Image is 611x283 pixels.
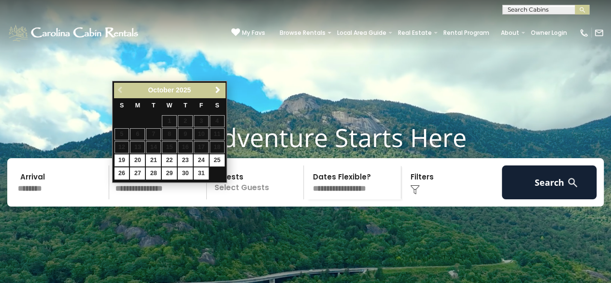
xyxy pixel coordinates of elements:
[439,26,494,40] a: Rental Program
[242,29,265,37] span: My Favs
[594,28,604,38] img: mail-regular-white.png
[178,167,193,179] a: 30
[146,167,161,179] a: 28
[567,177,579,189] img: search-regular-white.png
[152,102,156,109] span: Tuesday
[135,102,141,109] span: Monday
[275,26,330,40] a: Browse Rentals
[212,84,224,96] a: Next
[199,102,203,109] span: Friday
[7,122,604,152] h1: Your Adventure Starts Here
[526,26,572,40] a: Owner Login
[410,185,420,194] img: filter--v1.png
[210,154,225,166] a: 25
[231,28,265,38] a: My Favs
[178,154,193,166] a: 23
[162,167,177,179] a: 29
[146,154,161,166] a: 21
[114,154,129,166] a: 19
[332,26,391,40] a: Local Area Guide
[502,165,597,199] button: Search
[167,102,172,109] span: Wednesday
[210,165,304,199] p: Select Guests
[130,167,145,179] a: 27
[194,154,209,166] a: 24
[214,86,222,94] span: Next
[176,86,191,94] span: 2025
[194,167,209,179] a: 31
[148,86,174,94] span: October
[130,154,145,166] a: 20
[393,26,437,40] a: Real Estate
[114,167,129,179] a: 26
[184,102,187,109] span: Thursday
[162,154,177,166] a: 22
[496,26,524,40] a: About
[120,102,124,109] span: Sunday
[7,23,141,43] img: White-1-1-2.png
[579,28,589,38] img: phone-regular-white.png
[215,102,219,109] span: Saturday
